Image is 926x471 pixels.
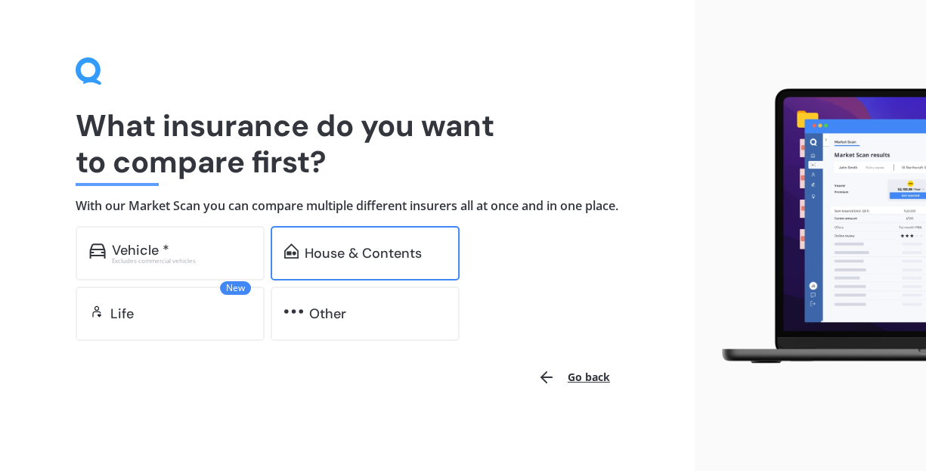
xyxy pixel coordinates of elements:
img: laptop.webp [707,82,926,370]
h1: What insurance do you want to compare first? [76,107,619,180]
h4: With our Market Scan you can compare multiple different insurers all at once and in one place. [76,198,619,214]
div: Excludes commercial vehicles [112,258,251,264]
button: Go back [528,359,619,395]
div: Other [309,306,346,321]
span: New [220,281,251,295]
div: Life [110,306,134,321]
div: House & Contents [305,246,422,261]
img: home-and-contents.b802091223b8502ef2dd.svg [284,243,299,259]
div: Vehicle * [112,243,169,258]
img: life.f720d6a2d7cdcd3ad642.svg [89,304,104,319]
img: car.f15378c7a67c060ca3f3.svg [89,243,106,259]
img: other.81dba5aafe580aa69f38.svg [284,304,303,319]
